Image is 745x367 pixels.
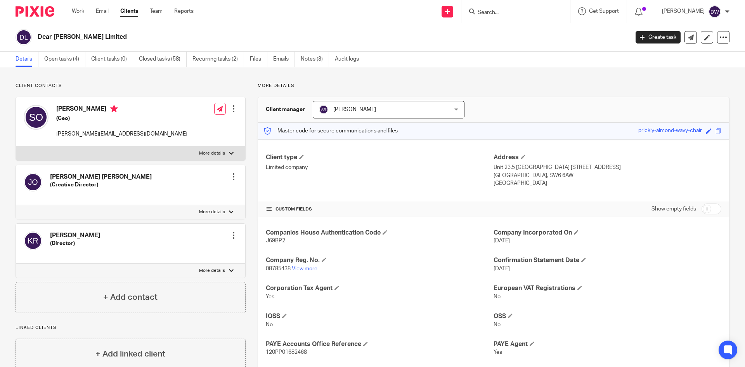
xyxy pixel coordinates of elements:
[266,106,305,113] h3: Client manager
[110,105,118,113] i: Primary
[494,312,721,320] h4: OSS
[477,9,547,16] input: Search
[638,127,702,136] div: prickly-almond-wavy-chair
[38,33,507,41] h2: Dear [PERSON_NAME] Limited
[150,7,163,15] a: Team
[494,266,510,271] span: [DATE]
[24,105,49,130] img: svg%3E
[636,31,681,43] a: Create task
[50,173,152,181] h4: [PERSON_NAME] [PERSON_NAME]
[16,52,38,67] a: Details
[250,52,267,67] a: Files
[24,173,42,191] img: svg%3E
[333,107,376,112] span: [PERSON_NAME]
[494,350,502,355] span: Yes
[662,7,705,15] p: [PERSON_NAME]
[139,52,187,67] a: Closed tasks (58)
[494,163,721,171] p: Unit 23.5 [GEOGRAPHIC_DATA] [STREET_ADDRESS]
[709,5,721,18] img: svg%3E
[266,163,494,171] p: Limited company
[319,105,328,114] img: svg%3E
[264,127,398,135] p: Master code for secure communications and files
[24,231,42,250] img: svg%3E
[266,312,494,320] h4: IOSS
[56,115,187,122] h5: (Ceo)
[589,9,619,14] span: Get Support
[651,205,696,213] label: Show empty fields
[50,231,100,240] h4: [PERSON_NAME]
[266,340,494,348] h4: PAYE Accounts Office Reference
[199,209,225,215] p: More details
[266,256,494,264] h4: Company Reg. No.
[494,284,721,292] h4: European VAT Registrations
[199,150,225,157] p: More details
[56,130,187,138] p: [PERSON_NAME][EMAIL_ADDRESS][DOMAIN_NAME]
[95,348,165,360] h4: + Add linked client
[174,7,194,15] a: Reports
[16,6,54,17] img: Pixie
[335,52,365,67] a: Audit logs
[16,83,246,89] p: Client contacts
[44,52,85,67] a: Open tasks (4)
[103,291,158,303] h4: + Add contact
[199,268,225,274] p: More details
[120,7,138,15] a: Clients
[494,229,721,237] h4: Company Incorporated On
[301,52,329,67] a: Notes (3)
[266,229,494,237] h4: Companies House Authentication Code
[494,153,721,162] h4: Address
[494,322,501,327] span: No
[266,350,307,355] span: 120PP01682468
[273,52,295,67] a: Emails
[494,340,721,348] h4: PAYE Agent
[96,7,109,15] a: Email
[494,238,510,244] span: [DATE]
[16,29,32,45] img: svg%3E
[494,179,721,187] p: [GEOGRAPHIC_DATA]
[50,181,152,189] h5: (Creative Director)
[16,325,246,331] p: Linked clients
[266,322,273,327] span: No
[72,7,84,15] a: Work
[266,294,274,299] span: Yes
[494,256,721,264] h4: Confirmation Statement Date
[266,238,285,244] span: J69BP2
[91,52,133,67] a: Client tasks (0)
[494,294,501,299] span: No
[292,266,317,271] a: View more
[50,240,100,247] h5: (Director)
[494,172,721,179] p: [GEOGRAPHIC_DATA], SW6 6AW
[266,153,494,162] h4: Client type
[192,52,244,67] a: Recurring tasks (2)
[266,206,494,212] h4: CUSTOM FIELDS
[258,83,729,89] p: More details
[266,266,291,271] span: 08785438
[266,284,494,292] h4: Corporation Tax Agent
[56,105,187,115] h4: [PERSON_NAME]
